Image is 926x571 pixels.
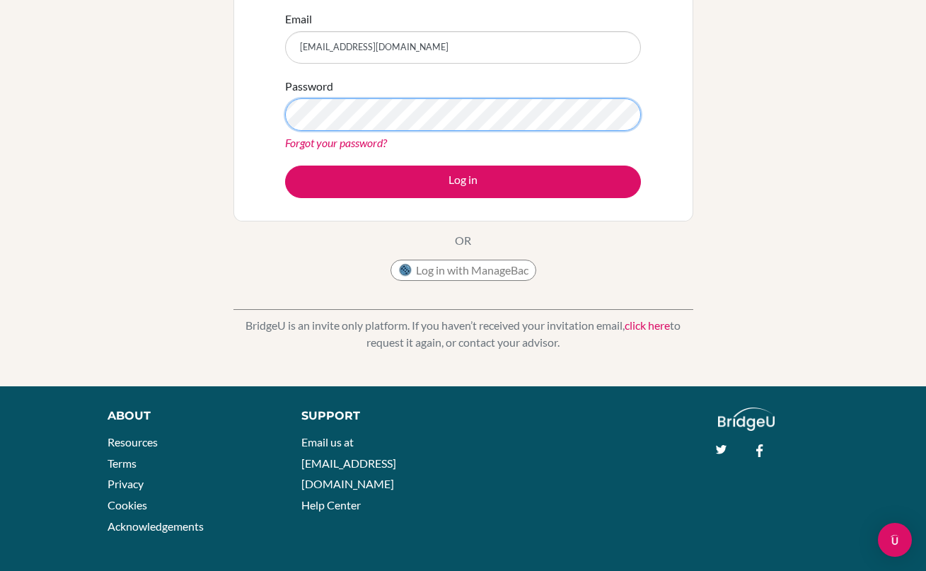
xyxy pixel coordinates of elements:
[108,456,137,470] a: Terms
[108,477,144,490] a: Privacy
[718,408,775,431] img: logo_white@2x-f4f0deed5e89b7ecb1c2cc34c3e3d731f90f0f143d5ea2071677605dd97b5244.png
[285,136,387,149] a: Forgot your password?
[108,498,147,512] a: Cookies
[301,498,361,512] a: Help Center
[233,317,693,351] p: BridgeU is an invite only platform. If you haven’t received your invitation email, to request it ...
[390,260,536,281] button: Log in with ManageBac
[455,232,471,249] p: OR
[625,318,670,332] a: click here
[108,435,158,449] a: Resources
[301,435,396,490] a: Email us at [EMAIL_ADDRESS][DOMAIN_NAME]
[285,11,312,28] label: Email
[878,523,912,557] div: Open Intercom Messenger
[285,78,333,95] label: Password
[108,408,270,425] div: About
[108,519,204,533] a: Acknowledgements
[301,408,449,425] div: Support
[285,166,641,198] button: Log in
